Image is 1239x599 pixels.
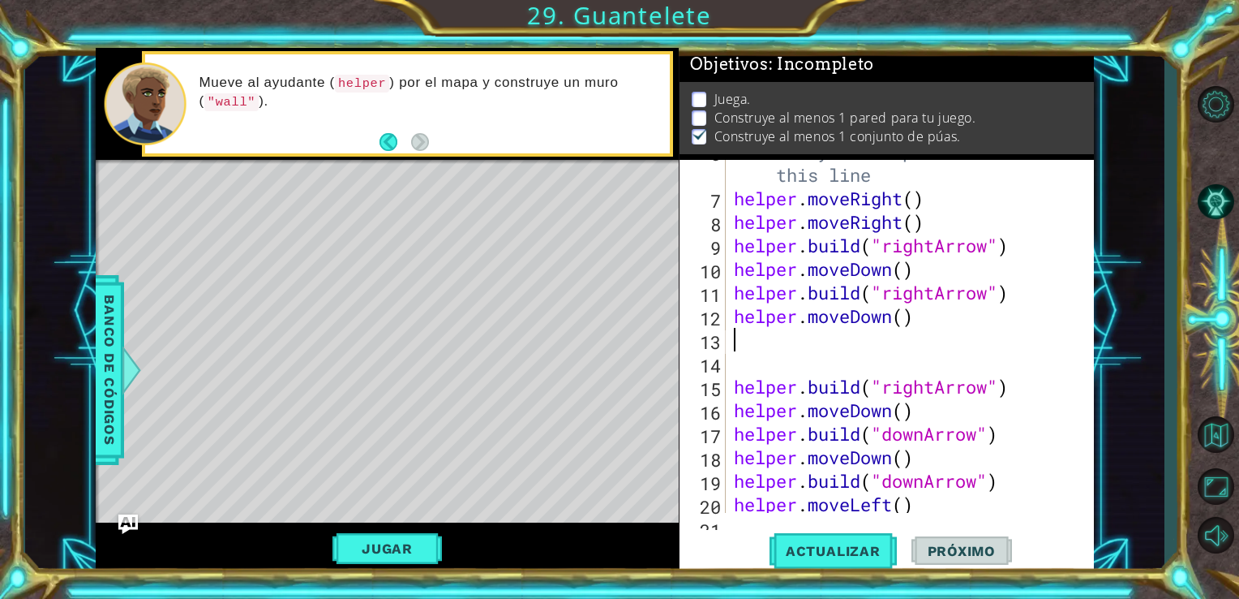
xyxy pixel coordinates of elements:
[683,283,726,307] div: 11
[683,448,726,472] div: 18
[1192,411,1239,458] button: Volver al mapa
[118,515,138,534] button: Ask AI
[204,93,259,111] code: "wall"
[1192,180,1239,224] button: Pista IA
[379,133,411,151] button: Back
[1192,464,1239,508] button: Maximizar navegador
[683,260,726,283] div: 10
[683,472,726,495] div: 19
[411,133,429,151] button: Next
[96,286,122,454] span: Banco de códigos
[199,74,658,111] p: Mueve al ayudante ( ) por el mapa y construye un muro ( ).
[1192,83,1239,127] button: Opciones de nivel
[683,377,726,401] div: 15
[683,307,726,330] div: 12
[1192,408,1239,462] a: Volver al mapa
[335,75,389,93] code: helper
[683,213,726,236] div: 8
[770,543,897,559] span: Actualizar
[683,189,726,213] div: 7
[683,401,726,424] div: 16
[683,354,726,377] div: 14
[683,424,726,448] div: 17
[683,236,726,260] div: 9
[690,54,875,75] span: Objetivos
[714,90,751,108] p: Juega.
[770,530,897,571] button: Actualizar
[683,495,726,519] div: 20
[683,519,726,542] div: 21
[769,54,874,74] span: : Incompleto
[332,533,442,564] button: Jugar
[714,127,961,145] p: Construye al menos 1 conjunto de púas.
[911,543,1012,559] span: Próximo
[683,142,726,189] div: 6
[1192,513,1239,557] button: Sonido apagado
[714,109,976,127] p: Construye al menos 1 pared para tu juego.
[692,127,708,140] img: Check mark for checkbox
[911,530,1012,571] button: Próximo
[683,330,726,354] div: 13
